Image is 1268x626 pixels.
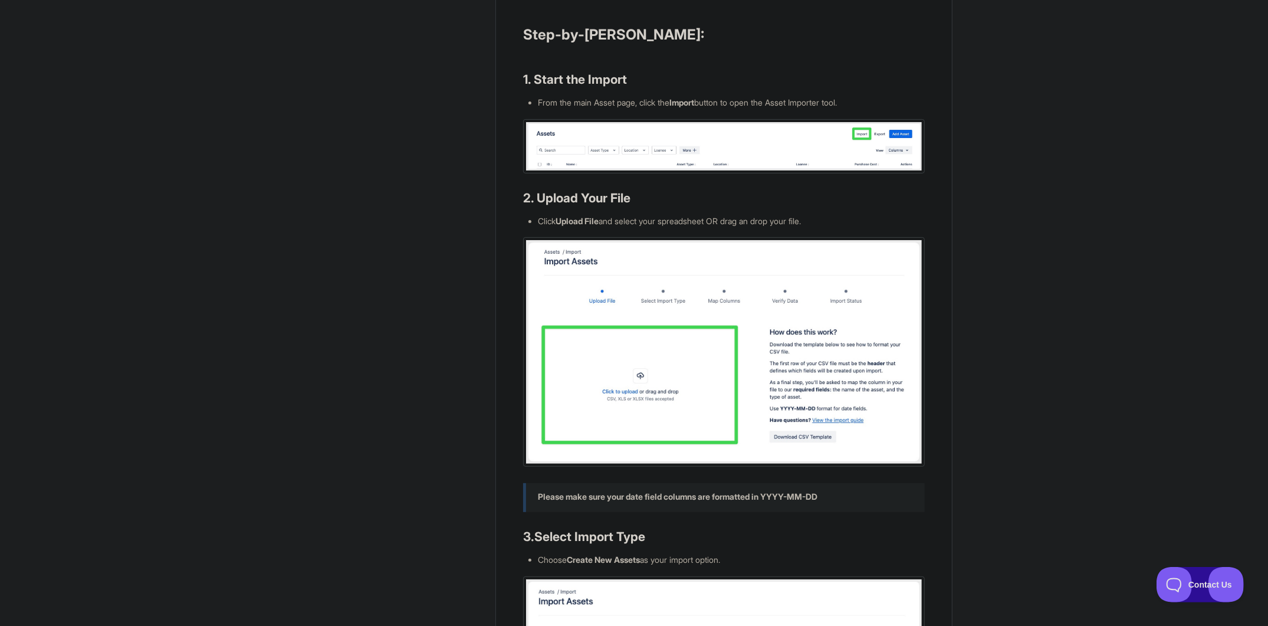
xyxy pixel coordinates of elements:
b: Select Import Type [534,529,645,544]
strong: Please make sure your date field columns are formatted in YYYY-MM-DD [538,491,817,502]
strong: Import [669,97,694,107]
li: Choose as your import option. [538,553,925,566]
img: file-QvZ9KPEGLA.jpg [523,119,925,174]
h2: Step-by-[PERSON_NAME]: [523,25,925,44]
li: Click and select your spreadsheet OR drag an drop your file. [538,215,925,228]
iframe: Toggle Customer Support [1157,567,1244,602]
h3: 1. Start the Import [523,71,925,88]
img: file-52dn6YKs2f.jpg [523,237,925,466]
strong: Upload File [556,216,599,226]
h3: 3. [523,529,925,545]
strong: Create New Assets [567,555,640,565]
li: From the main Asset page, click the button to open the Asset Importer tool. [538,96,925,109]
h3: 2. Upload Your File [523,190,925,207]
